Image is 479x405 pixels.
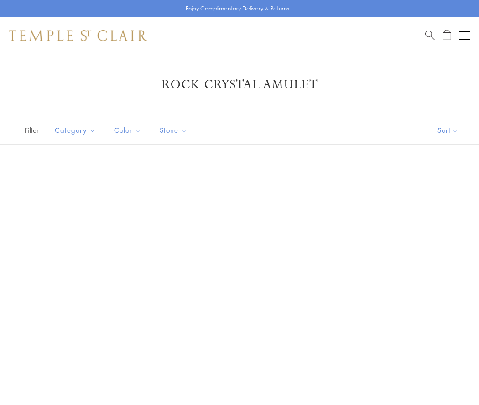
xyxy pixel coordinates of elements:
[443,30,451,41] a: Open Shopping Bag
[459,30,470,41] button: Open navigation
[48,120,103,140] button: Category
[155,125,194,136] span: Stone
[153,120,194,140] button: Stone
[186,4,289,13] p: Enjoy Complimentary Delivery & Returns
[107,120,148,140] button: Color
[425,30,435,41] a: Search
[50,125,103,136] span: Category
[23,77,456,93] h1: Rock Crystal Amulet
[109,125,148,136] span: Color
[417,116,479,144] button: Show sort by
[9,30,147,41] img: Temple St. Clair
